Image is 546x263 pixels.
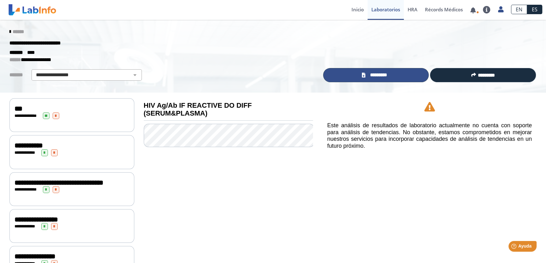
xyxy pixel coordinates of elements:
a: ES [527,5,542,14]
iframe: Help widget launcher [490,238,539,256]
a: EN [511,5,527,14]
span: HRA [408,6,417,13]
h5: Este análisis de resultados de laboratorio actualmente no cuenta con soporte para análisis de ten... [327,122,532,149]
b: HIV Ag/Ab IF REACTIVE DO DIFF (SERUM&PLASMA) [144,101,252,117]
